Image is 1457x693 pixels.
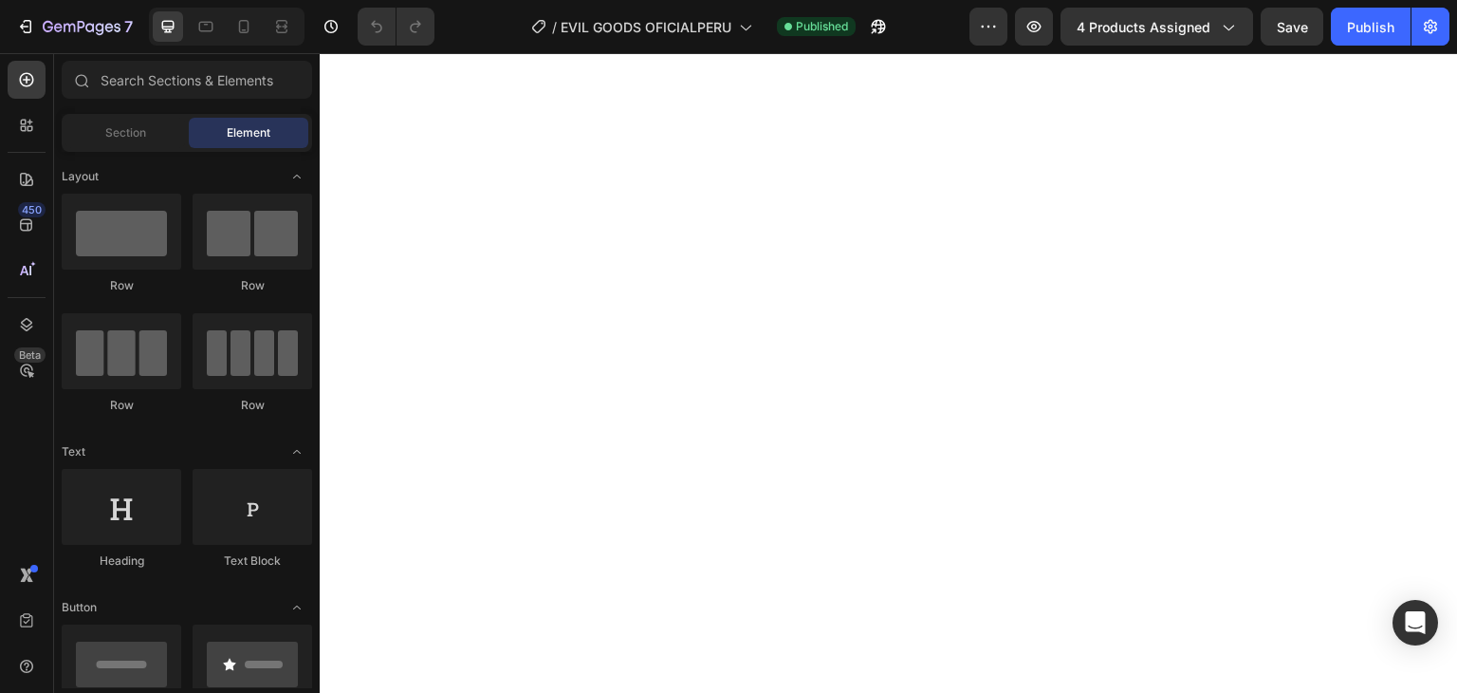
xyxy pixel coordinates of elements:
[552,17,557,37] span: /
[193,553,312,570] div: Text Block
[1261,8,1323,46] button: Save
[14,347,46,363] div: Beta
[796,18,848,35] span: Published
[1277,19,1308,35] span: Save
[62,277,181,294] div: Row
[320,53,1457,693] iframe: Design area
[282,592,312,623] span: Toggle open
[105,124,146,141] span: Section
[62,397,181,414] div: Row
[62,443,85,460] span: Text
[282,161,312,192] span: Toggle open
[227,124,270,141] span: Element
[1331,8,1411,46] button: Publish
[193,277,312,294] div: Row
[1060,8,1253,46] button: 4 products assigned
[18,202,46,217] div: 450
[1347,17,1394,37] div: Publish
[62,168,99,185] span: Layout
[1077,17,1210,37] span: 4 products assigned
[124,15,133,38] p: 7
[193,397,312,414] div: Row
[358,8,434,46] div: Undo/Redo
[62,61,312,99] input: Search Sections & Elements
[8,8,141,46] button: 7
[1392,600,1438,646] div: Open Intercom Messenger
[62,553,181,570] div: Heading
[282,437,312,467] span: Toggle open
[62,599,97,616] span: Button
[561,17,731,37] span: EVIL GOODS OFICIALPERU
